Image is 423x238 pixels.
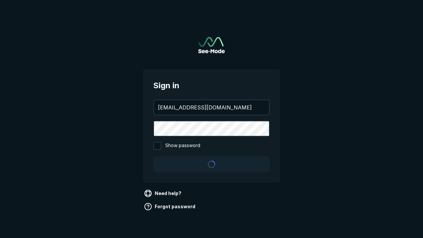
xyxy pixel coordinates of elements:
span: Sign in [153,80,270,92]
input: your@email.com [154,100,269,115]
span: Show password [165,142,200,150]
a: Need help? [143,188,184,199]
a: Forgot password [143,201,198,212]
img: See-Mode Logo [198,37,225,53]
a: Go to sign in [198,37,225,53]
